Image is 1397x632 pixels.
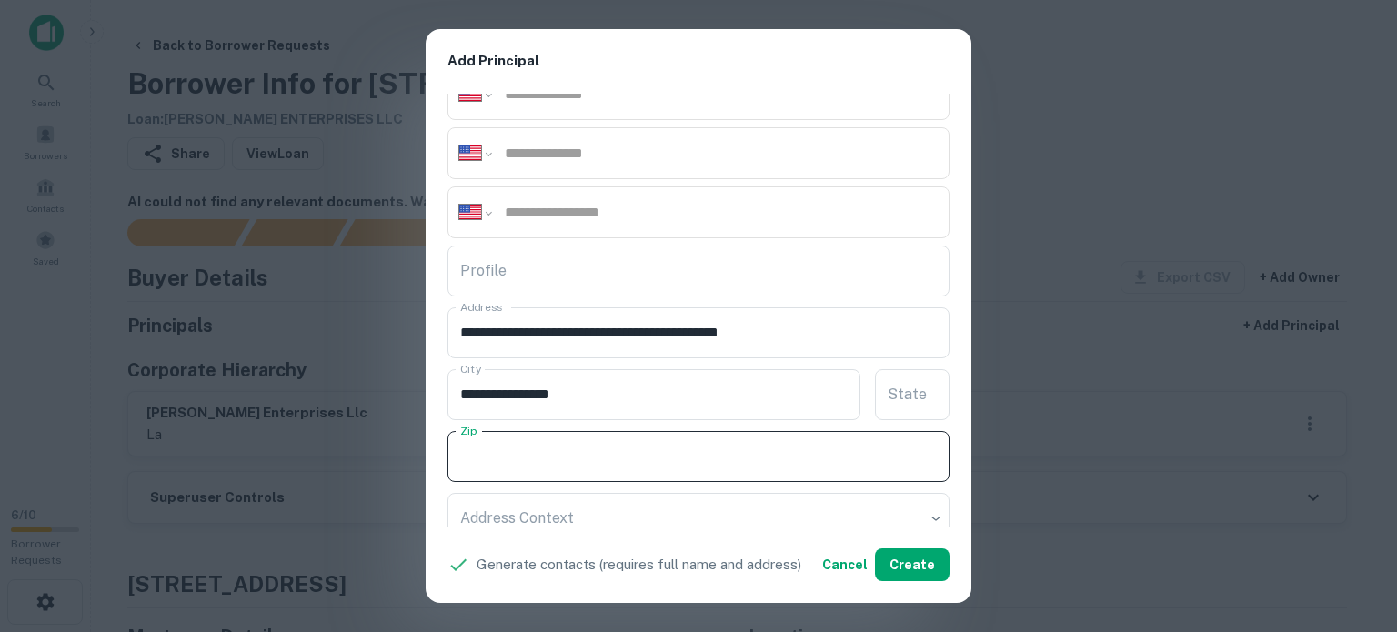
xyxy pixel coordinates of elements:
[815,548,875,581] button: Cancel
[460,361,481,376] label: City
[875,548,950,581] button: Create
[477,554,801,576] p: Generate contacts (requires full name and address)
[460,423,477,438] label: Zip
[460,299,502,315] label: Address
[447,493,950,544] div: ​
[1306,487,1397,574] iframe: Chat Widget
[426,29,971,94] h2: Add Principal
